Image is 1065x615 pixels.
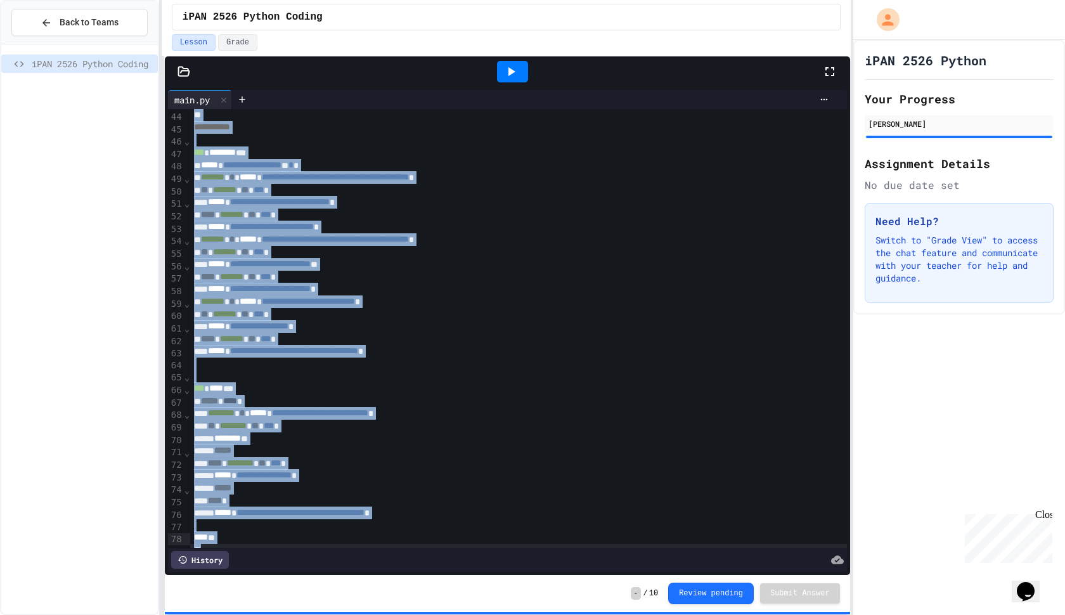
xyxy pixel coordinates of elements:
[184,448,190,458] span: Fold line
[168,173,184,186] div: 49
[184,236,190,246] span: Fold line
[960,509,1052,563] iframe: chat widget
[168,186,184,198] div: 50
[168,409,184,422] div: 68
[168,509,184,521] div: 76
[184,299,190,309] span: Fold line
[168,124,184,136] div: 45
[168,198,184,210] div: 51
[5,5,87,81] div: Chat with us now!Close
[168,335,184,348] div: 62
[172,34,216,51] button: Lesson
[1012,564,1052,602] iframe: chat widget
[218,34,257,51] button: Grade
[184,323,190,333] span: Fold line
[168,210,184,223] div: 52
[184,385,190,395] span: Fold line
[168,496,184,509] div: 75
[649,588,658,599] span: 10
[865,51,986,69] h1: iPAN 2526 Python
[168,285,184,298] div: 58
[865,155,1054,172] h2: Assignment Details
[168,310,184,323] div: 60
[865,178,1054,193] div: No due date set
[168,93,216,107] div: main.py
[168,446,184,459] div: 71
[770,588,830,599] span: Submit Answer
[184,410,190,420] span: Fold line
[168,347,184,359] div: 63
[168,484,184,496] div: 74
[168,223,184,236] div: 53
[168,235,184,248] div: 54
[168,521,184,534] div: 77
[168,384,184,397] div: 66
[168,298,184,311] div: 59
[631,587,640,600] span: -
[168,359,184,372] div: 64
[168,136,184,148] div: 46
[168,372,184,384] div: 65
[184,372,190,382] span: Fold line
[184,261,190,271] span: Fold line
[168,533,184,545] div: 78
[168,472,184,484] div: 73
[168,397,184,410] div: 67
[60,16,119,29] span: Back to Teams
[184,485,190,495] span: Fold line
[183,10,323,25] span: iPAN 2526 Python Coding
[168,422,184,434] div: 69
[863,5,903,34] div: My Account
[668,583,754,604] button: Review pending
[11,9,148,36] button: Back to Teams
[168,323,184,335] div: 61
[875,214,1043,229] h3: Need Help?
[865,90,1054,108] h2: Your Progress
[184,174,190,184] span: Fold line
[168,261,184,273] div: 56
[184,198,190,209] span: Fold line
[168,148,184,161] div: 47
[868,118,1050,129] div: [PERSON_NAME]
[760,583,840,604] button: Submit Answer
[171,551,229,569] div: History
[168,273,184,285] div: 57
[168,111,184,124] div: 44
[168,434,184,447] div: 70
[875,234,1043,285] p: Switch to "Grade View" to access the chat feature and communicate with your teacher for help and ...
[32,57,153,70] span: iPAN 2526 Python Coding
[168,248,184,261] div: 55
[643,588,648,599] span: /
[184,136,190,146] span: Fold line
[168,90,232,109] div: main.py
[168,459,184,472] div: 72
[168,160,184,173] div: 48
